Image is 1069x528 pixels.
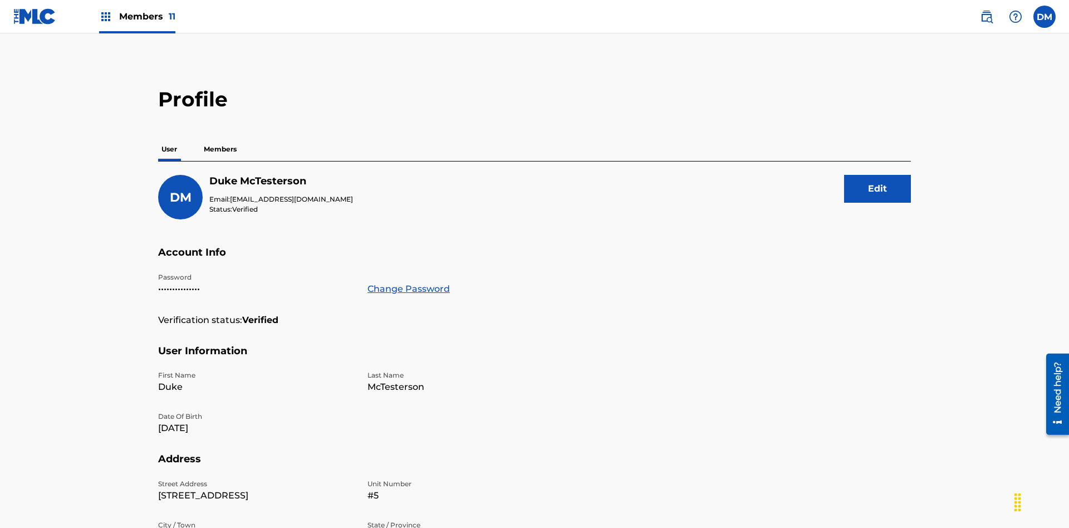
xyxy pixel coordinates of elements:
[367,282,450,296] a: Change Password
[158,345,911,371] h5: User Information
[99,10,112,23] img: Top Rightsholders
[158,453,911,479] h5: Address
[980,10,993,23] img: search
[158,380,354,394] p: Duke
[158,412,354,422] p: Date Of Birth
[230,195,353,203] span: [EMAIL_ADDRESS][DOMAIN_NAME]
[242,314,278,327] strong: Verified
[158,272,354,282] p: Password
[367,479,563,489] p: Unit Number
[158,479,354,489] p: Street Address
[1038,349,1069,441] iframe: Resource Center
[209,204,353,214] p: Status:
[158,87,911,112] h2: Profile
[1004,6,1027,28] div: Help
[1009,486,1027,519] div: Drag
[158,489,354,502] p: [STREET_ADDRESS]
[13,8,56,25] img: MLC Logo
[209,175,353,188] h5: Duke McTesterson
[975,6,998,28] a: Public Search
[158,314,242,327] p: Verification status:
[367,489,563,502] p: #5
[1033,6,1056,28] div: User Menu
[158,422,354,435] p: [DATE]
[169,11,175,22] span: 11
[367,370,563,380] p: Last Name
[209,194,353,204] p: Email:
[844,175,911,203] button: Edit
[119,10,175,23] span: Members
[158,370,354,380] p: First Name
[158,138,180,161] p: User
[1009,10,1022,23] img: help
[367,380,563,394] p: McTesterson
[200,138,240,161] p: Members
[158,246,911,272] h5: Account Info
[1013,475,1069,528] iframe: Chat Widget
[170,190,192,205] span: DM
[232,205,258,213] span: Verified
[158,282,354,296] p: •••••••••••••••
